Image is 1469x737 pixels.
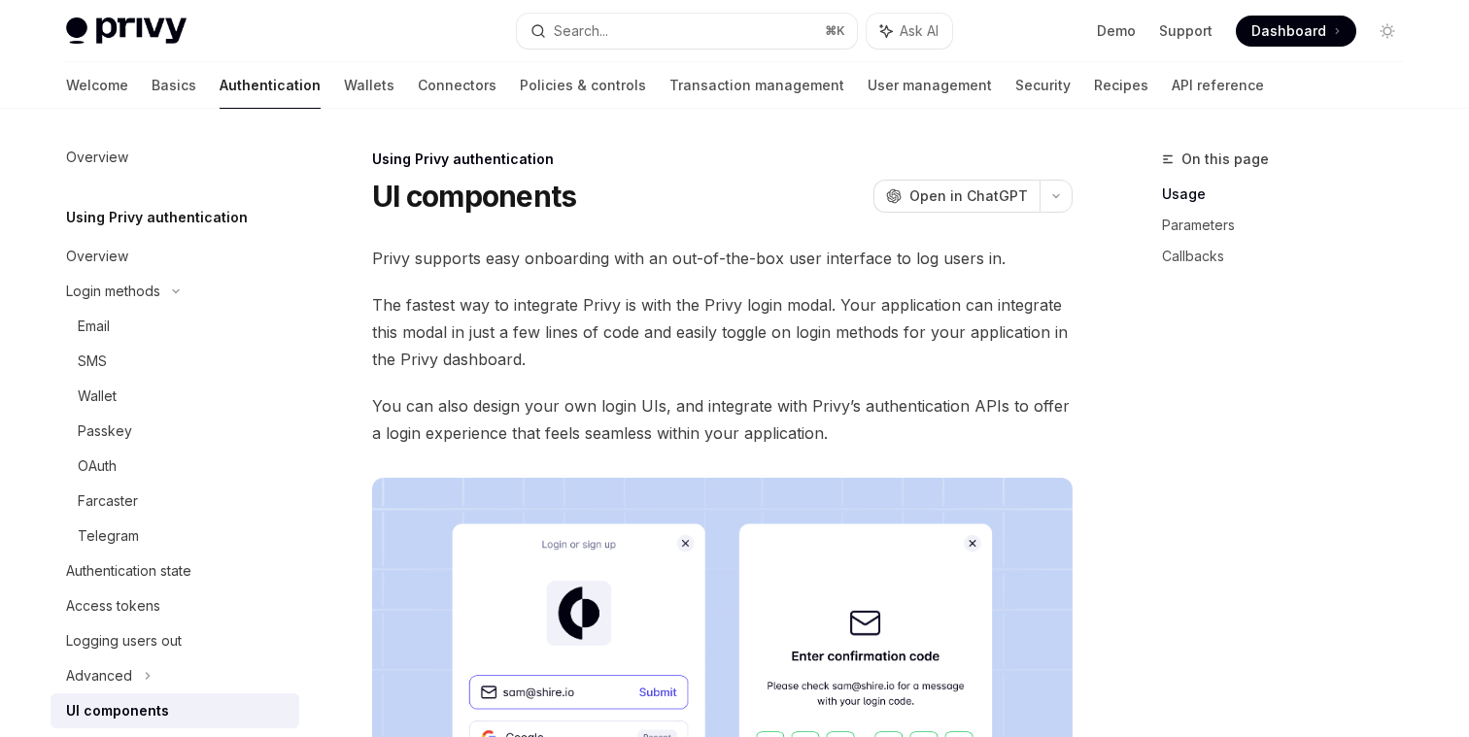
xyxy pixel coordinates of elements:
div: Using Privy authentication [372,150,1073,169]
a: Connectors [418,62,496,109]
a: Policies & controls [520,62,646,109]
a: Authentication state [51,553,299,588]
a: Wallet [51,379,299,414]
a: SMS [51,344,299,379]
span: ⌘ K [825,23,845,39]
div: Login methods [66,280,160,303]
div: Overview [66,146,128,169]
span: Open in ChatGPT [909,186,1028,206]
div: UI components [66,699,169,722]
a: Access tokens [51,588,299,623]
span: Ask AI [900,21,939,41]
button: Toggle dark mode [1372,16,1403,47]
a: Parameters [1162,210,1418,241]
a: Email [51,309,299,344]
a: Overview [51,239,299,274]
div: Advanced [66,664,132,687]
div: OAuth [78,454,117,478]
button: Ask AI [867,14,952,49]
div: Authentication state [66,559,191,583]
a: Basics [152,62,196,109]
a: Welcome [66,62,128,109]
button: Open in ChatGPT [873,180,1040,213]
a: API reference [1172,62,1264,109]
a: OAuth [51,449,299,484]
h5: Using Privy authentication [66,206,248,229]
span: Dashboard [1251,21,1326,41]
div: Telegram [78,524,139,548]
span: You can also design your own login UIs, and integrate with Privy’s authentication APIs to offer a... [372,392,1073,447]
div: Overview [66,245,128,268]
span: Privy supports easy onboarding with an out-of-the-box user interface to log users in. [372,245,1073,272]
a: Logging users out [51,623,299,658]
div: Wallet [78,385,117,408]
div: Access tokens [66,594,160,618]
a: Authentication [220,62,321,109]
span: On this page [1181,148,1269,171]
a: Demo [1097,21,1136,41]
h1: UI components [372,179,576,214]
a: Telegram [51,519,299,553]
a: Security [1015,62,1071,109]
img: light logo [66,17,187,45]
a: Overview [51,140,299,175]
div: Logging users out [66,629,182,653]
a: Wallets [344,62,394,109]
button: Search...⌘K [517,14,857,49]
a: User management [868,62,992,109]
div: Search... [554,19,608,43]
a: UI components [51,693,299,728]
span: The fastest way to integrate Privy is with the Privy login modal. Your application can integrate ... [372,291,1073,373]
a: Dashboard [1236,16,1356,47]
a: Callbacks [1162,241,1418,272]
a: Support [1159,21,1213,41]
a: Passkey [51,414,299,449]
div: Farcaster [78,489,138,513]
div: Email [78,315,110,338]
a: Usage [1162,179,1418,210]
a: Recipes [1094,62,1148,109]
a: Farcaster [51,484,299,519]
div: SMS [78,350,107,373]
div: Passkey [78,419,132,443]
a: Transaction management [669,62,844,109]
